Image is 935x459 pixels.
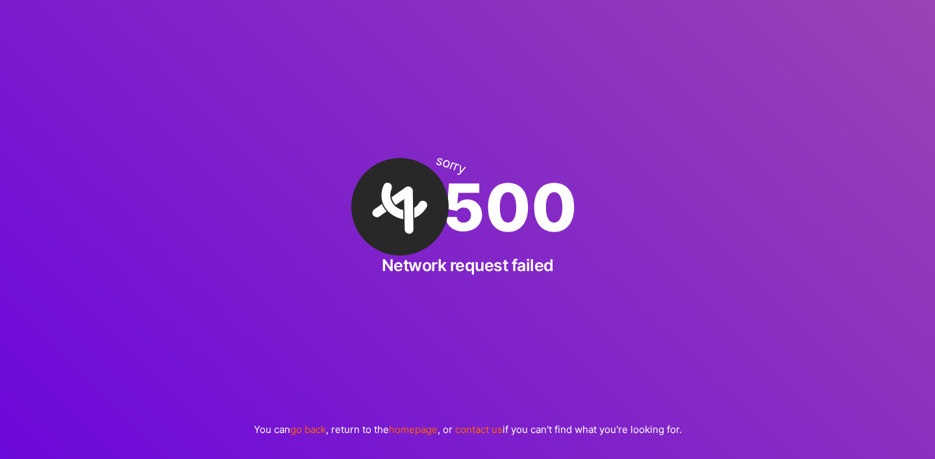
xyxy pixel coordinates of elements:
[358,158,577,256] div: 500
[434,153,467,177] div: sorry
[455,423,503,436] a: contact us
[382,256,554,275] h2: Network request failed
[389,423,438,436] a: homepage
[290,423,326,436] a: go back
[334,141,466,272] img: A·Team
[254,423,682,436] p: You can , return to the , or if you can't find what you're looking for.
